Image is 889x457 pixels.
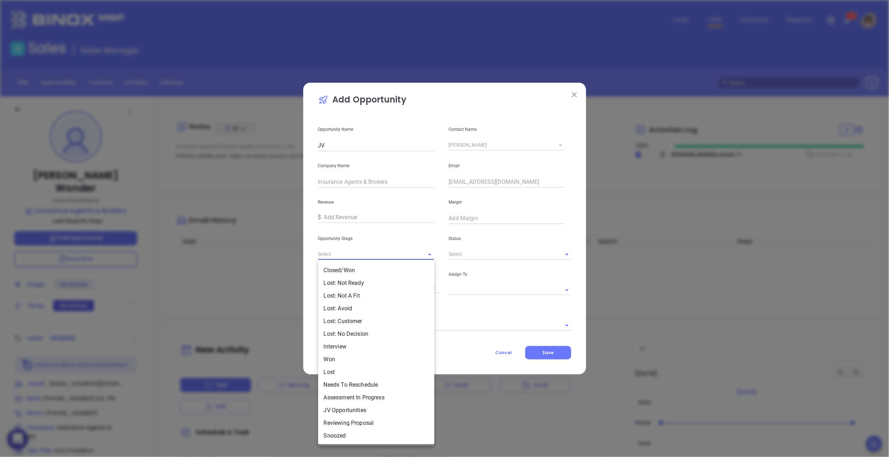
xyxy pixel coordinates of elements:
[318,213,321,222] p: $
[425,250,435,259] button: Close
[324,212,434,223] input: Add Revenue
[543,350,554,356] span: Save
[318,429,434,442] li: Snoozed
[318,277,434,289] li: Lost: Not Ready
[318,306,571,314] p: Label
[318,302,434,315] li: Lost: Avoid
[318,379,434,391] li: Needs To Reschedule
[449,270,571,278] p: Assign To
[449,213,565,224] input: Add Margin
[318,162,440,170] p: Company Name
[562,321,572,330] button: Open
[318,125,440,133] p: Opportunity Name
[496,350,512,356] span: Cancel
[449,162,571,170] p: Email
[525,346,571,359] button: Save
[318,264,434,277] li: Closed/Won
[318,340,434,353] li: Interview
[318,140,434,151] input: Add a opportunity name
[562,285,572,295] button: Open
[449,235,571,242] p: Status
[449,249,551,259] input: Select
[318,176,434,188] input: Add Company Name
[318,249,415,259] input: Select
[318,391,434,404] li: Assessment In Progress
[449,176,565,188] input: Add Email
[572,92,577,97] img: close modal
[318,315,434,328] li: Lost: Customer
[318,328,434,340] li: Lost: No Decision
[318,417,434,429] li: Reviewing Proposal
[449,198,571,206] p: Margin
[482,346,525,359] button: Cancel
[318,93,571,110] p: Add Opportunity
[449,140,555,150] input: Select
[318,353,434,366] li: Won
[449,125,571,133] p: Contact Name
[318,198,440,206] p: Revenue
[318,366,434,379] li: Lost
[318,404,434,417] li: JV Opportunities
[556,140,566,150] button: Open
[318,289,434,302] li: Lost: Not A Fit
[318,235,440,242] p: Opportunity Stage
[562,250,572,259] button: Open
